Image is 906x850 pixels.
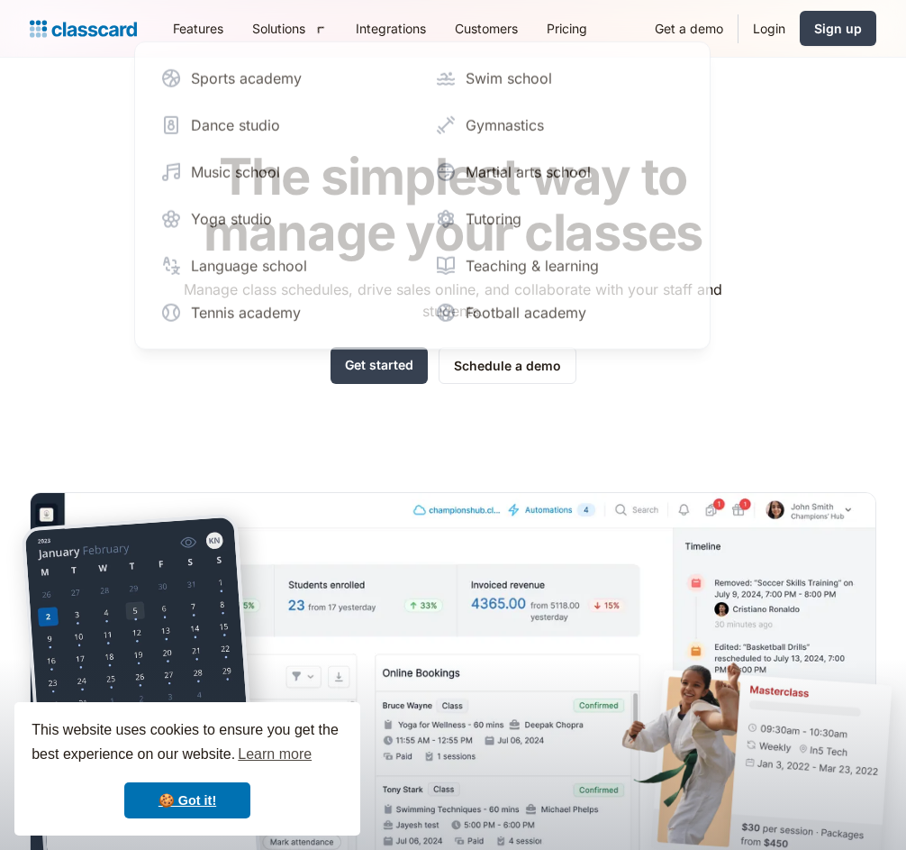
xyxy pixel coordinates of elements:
div: Tutoring [466,208,521,230]
a: Tennis academy [153,295,417,331]
a: Tutoring [428,201,692,237]
div: Swim school [466,68,552,89]
a: Customers [440,8,532,49]
nav: Solutions [134,41,711,350]
div: Language school [191,255,307,277]
div: Sign up [814,19,862,38]
div: Music school [191,161,280,183]
div: Football academy [466,302,586,324]
div: Sports academy [191,68,302,89]
div: Dance studio [191,114,280,136]
a: Language school [153,248,417,284]
a: dismiss cookie message [124,782,250,818]
a: Pricing [532,8,602,49]
div: Gymnastics [466,114,544,136]
div: Martial arts school [466,161,591,183]
a: Schedule a demo [439,347,576,384]
a: Get started [331,347,428,384]
div: Teaching & learning [466,255,599,277]
a: Gymnastics [428,107,692,143]
a: Get a demo [640,8,738,49]
a: Logo [30,16,137,41]
a: Login [738,8,800,49]
span: This website uses cookies to ensure you get the best experience on our website. [32,719,343,768]
div: Solutions [252,19,305,38]
a: Integrations [341,8,440,49]
a: Music school [153,154,417,190]
a: Yoga studio [153,201,417,237]
a: Features [159,8,238,49]
div: Yoga studio [191,208,272,230]
a: Football academy [428,295,692,331]
a: Dance studio [153,107,417,143]
div: Solutions [238,8,341,49]
a: learn more about cookies [235,741,314,768]
a: Teaching & learning [428,248,692,284]
a: Martial arts school [428,154,692,190]
div: cookieconsent [14,702,360,836]
a: Sports academy [153,60,417,96]
a: Sign up [800,11,876,46]
a: Swim school [428,60,692,96]
div: Tennis academy [191,302,301,324]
